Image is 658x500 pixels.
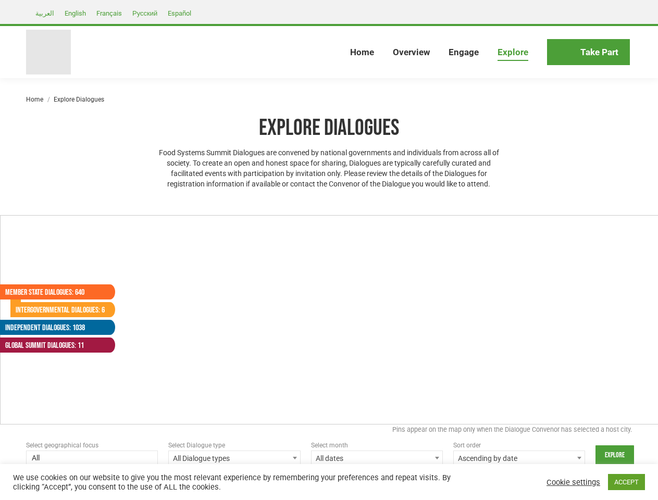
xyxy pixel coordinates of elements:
[26,440,158,451] div: Select geographical focus
[453,440,585,451] div: Sort order
[311,451,443,465] span: All dates
[96,9,122,17] span: Français
[350,47,374,58] span: Home
[154,114,505,142] h1: Explore Dialogues
[30,7,59,19] a: العربية
[168,9,191,17] span: Español
[127,7,163,19] a: Русский
[132,9,157,17] span: Русский
[580,47,618,58] span: Take Part
[163,7,196,19] a: Español
[498,47,528,58] span: Explore
[168,451,300,465] span: All Dialogue types
[169,451,300,466] span: All Dialogue types
[13,473,455,492] div: We use cookies on our website to give you the most relevant experience by remembering your prefer...
[595,445,634,465] input: Explore
[454,451,585,466] span: Ascending by date
[26,96,43,103] a: Home
[10,302,105,317] a: Intergovernmental Dialogues: 6
[449,47,479,58] span: Engage
[91,7,127,19] a: Français
[26,424,632,440] div: Pins appear on the map only when the Dialogue Convenor has selected a host city.
[311,440,443,451] div: Select month
[154,147,505,189] p: Food Systems Summit Dialogues are convened by national governments and individuals from across al...
[54,96,104,103] span: Explore Dialogues
[453,451,585,465] span: Ascending by date
[547,478,600,487] a: Cookie settings
[65,9,86,17] span: English
[26,30,71,74] img: Food Systems Summit Dialogues
[312,451,442,466] span: All dates
[393,47,430,58] span: Overview
[608,474,645,490] a: ACCEPT
[59,7,91,19] a: English
[168,440,300,451] div: Select Dialogue type
[35,9,54,17] span: العربية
